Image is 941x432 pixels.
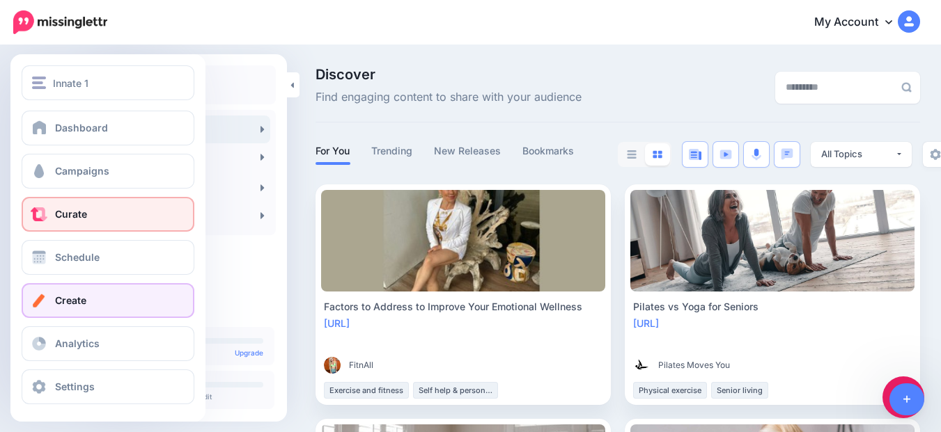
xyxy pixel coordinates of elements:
img: article-blue.png [689,149,701,160]
a: Curate [22,197,194,232]
a: Trending [371,143,413,159]
span: Pilates Moves You [658,358,730,372]
span: Settings [55,381,95,392]
li: Exercise and fitness [324,382,409,399]
li: Physical exercise [633,382,707,399]
a: Bookmarks [522,143,575,159]
span: Curate [55,208,87,220]
img: list-grey.png [627,150,637,159]
span: FitnAll [349,358,373,372]
img: TRY5K69W35HWV7X41CIZQ98898SKWN3Z_thumb.png [633,357,650,374]
button: Innate 1 [22,65,194,100]
a: Create [22,283,194,318]
div: All Topics [821,147,895,161]
div: Factors to Address to Improve Your Emotional Wellness [324,298,602,315]
li: Senior living [711,382,768,399]
a: New Releases [434,143,501,159]
div: Open chat [882,376,924,418]
img: chat-square-blue.png [781,148,793,160]
a: Settings [22,369,194,404]
a: Dashboard [22,111,194,145]
span: Discover [316,67,582,81]
img: video-blue.png [720,150,732,159]
img: Missinglettr [13,10,107,34]
img: grid-blue.png [653,150,662,159]
a: My Account [800,6,920,40]
span: Analytics [55,337,100,349]
a: Schedule [22,240,194,275]
img: search-grey-6.png [901,82,912,93]
button: All Topics [811,142,912,167]
a: Campaigns [22,154,194,189]
img: menu.png [32,77,46,89]
a: [URL] [324,317,350,329]
div: Pilates vs Yoga for Seniors [633,298,912,315]
a: Analytics [22,326,194,361]
span: Dashboard [55,122,108,134]
span: Innate 1 [53,75,88,91]
a: For You [316,143,350,159]
a: [URL] [633,317,659,329]
span: Find engaging content to share with your audience [316,88,582,106]
span: Campaigns [55,165,109,177]
li: Self help & personal development [413,382,498,399]
img: microphone.png [752,148,761,161]
img: picture-bsa67351_thumb.png [324,357,341,374]
img: settings-grey.png [930,149,941,160]
span: Schedule [55,251,100,263]
span: Create [55,294,86,306]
